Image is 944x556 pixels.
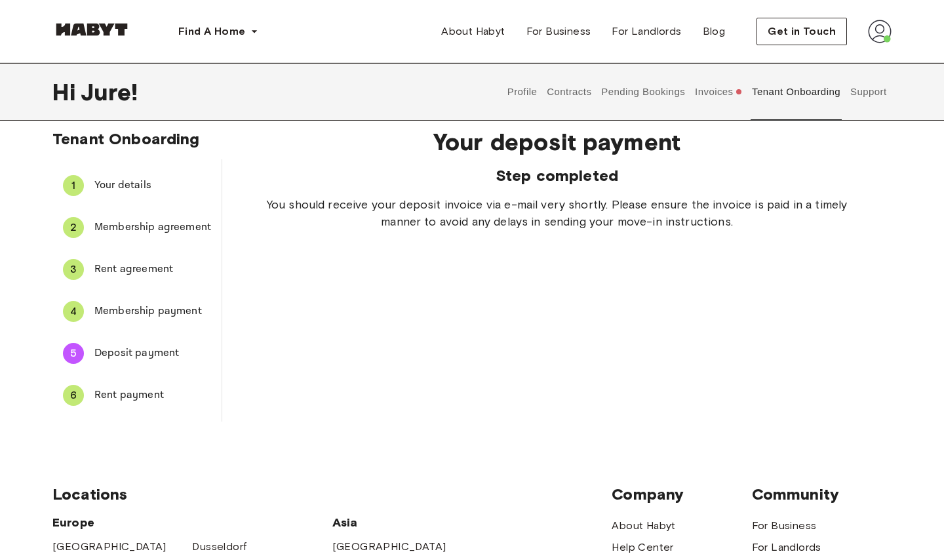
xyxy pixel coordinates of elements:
[63,217,84,238] div: 2
[264,128,850,155] span: Your deposit payment
[52,78,81,106] span: Hi
[94,262,211,277] span: Rent agreement
[545,63,593,121] button: Contracts
[526,24,591,39] span: For Business
[52,212,222,243] div: 2Membership agreement
[52,380,222,411] div: 6Rent payment
[694,63,744,121] button: Invoices
[751,63,842,121] button: Tenant Onboarding
[94,346,211,361] span: Deposit payment
[752,485,892,504] span: Community
[502,63,892,121] div: user profile tabs
[52,23,131,36] img: Habyt
[168,18,269,45] button: Find A Home
[94,304,211,319] span: Membership payment
[505,63,539,121] button: Profile
[431,18,515,45] a: About Habyt
[612,485,751,504] span: Company
[516,18,602,45] a: For Business
[52,485,612,504] span: Locations
[52,170,222,201] div: 1Your details
[848,63,888,121] button: Support
[703,24,726,39] span: Blog
[264,196,850,230] span: You should receive your deposit invoice via e-mail very shortly. Please ensure the invoice is pai...
[768,24,836,39] span: Get in Touch
[63,259,84,280] div: 3
[52,254,222,285] div: 3Rent agreement
[63,343,84,364] div: 5
[601,18,692,45] a: For Landlords
[52,515,332,530] span: Europe
[52,338,222,369] div: 5Deposit payment
[192,539,246,555] a: Dusseldorf
[52,129,200,148] span: Tenant Onboarding
[612,540,673,555] a: Help Center
[757,18,847,45] button: Get in Touch
[441,24,505,39] span: About Habyt
[612,518,675,534] a: About Habyt
[94,220,211,235] span: Membership agreement
[63,301,84,322] div: 4
[868,20,892,43] img: avatar
[63,175,84,196] div: 1
[600,63,687,121] button: Pending Bookings
[264,166,850,186] span: Step completed
[52,539,167,555] a: [GEOGRAPHIC_DATA]
[612,24,681,39] span: For Landlords
[752,540,821,555] a: For Landlords
[94,387,211,403] span: Rent payment
[94,178,211,193] span: Your details
[332,515,472,530] span: Asia
[63,385,84,406] div: 6
[332,539,446,555] a: [GEOGRAPHIC_DATA]
[81,78,138,106] span: Jure !
[692,18,736,45] a: Blog
[752,518,817,534] a: For Business
[52,296,222,327] div: 4Membership payment
[178,24,245,39] span: Find A Home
